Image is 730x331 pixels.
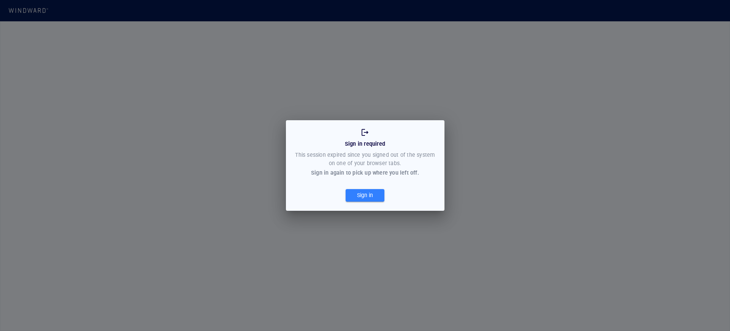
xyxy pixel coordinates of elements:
div: Sign in again to pick up where you left off. [311,169,419,177]
div: This session expired since you signed out of the system on one of your browser tabs. [294,150,437,169]
iframe: Chat [698,297,724,325]
button: Sign in [346,189,384,202]
div: Sign in required [343,138,387,150]
div: Sign in [355,189,375,202]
